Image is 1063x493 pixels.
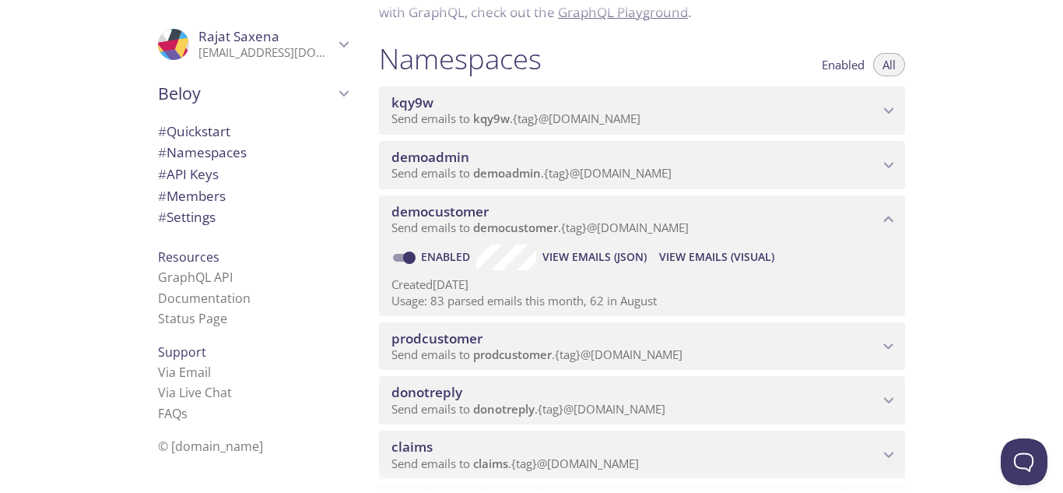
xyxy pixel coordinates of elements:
[158,83,334,104] span: Beloy
[146,121,360,143] div: Quickstart
[379,376,905,424] div: donotreply namespace
[473,347,552,362] span: prodcustomer
[379,141,905,189] div: demoadmin namespace
[158,208,216,226] span: Settings
[158,165,167,183] span: #
[419,249,476,264] a: Enabled
[391,276,893,293] p: Created [DATE]
[379,431,905,479] div: claims namespace
[379,41,542,76] h1: Namespaces
[146,73,360,114] div: Beloy
[391,347,682,362] span: Send emails to . {tag} @[DOMAIN_NAME]
[473,220,558,235] span: democustomer
[158,187,226,205] span: Members
[473,165,541,181] span: demoadmin
[812,53,874,76] button: Enabled
[391,329,482,347] span: prodcustomer
[379,86,905,135] div: kqy9w namespace
[653,245,781,269] button: View Emails (Visual)
[473,401,535,417] span: donotreply
[158,438,263,455] span: © [DOMAIN_NAME]
[391,293,893,309] p: Usage: 83 parsed emails this month, 62 in August
[659,248,774,266] span: View Emails (Visual)
[146,206,360,228] div: Team Settings
[391,383,462,401] span: donotreply
[391,93,433,111] span: kqy9w
[158,208,167,226] span: #
[391,165,672,181] span: Send emails to . {tag} @[DOMAIN_NAME]
[158,269,233,286] a: GraphQL API
[146,19,360,70] div: Rajat Saxena
[198,45,334,61] p: [EMAIL_ADDRESS][DOMAIN_NAME]
[391,401,665,417] span: Send emails to . {tag} @[DOMAIN_NAME]
[158,343,206,361] span: Support
[158,384,232,401] a: Via Live Chat
[158,165,219,183] span: API Keys
[158,143,247,161] span: Namespaces
[1001,438,1047,485] iframe: Help Scout Beacon - Open
[391,148,469,166] span: demoadmin
[379,322,905,371] div: prodcustomer namespace
[379,195,905,244] div: democustomer namespace
[473,111,510,126] span: kqy9w
[158,248,219,266] span: Resources
[391,111,640,126] span: Send emails to . {tag} @[DOMAIN_NAME]
[158,290,251,307] a: Documentation
[158,122,230,140] span: Quickstart
[391,456,639,471] span: Send emails to . {tag} @[DOMAIN_NAME]
[391,220,689,235] span: Send emails to . {tag} @[DOMAIN_NAME]
[158,405,188,422] a: FAQ
[198,27,279,45] span: Rajat Saxena
[158,364,211,381] a: Via Email
[391,438,433,456] span: claims
[542,248,647,266] span: View Emails (JSON)
[146,185,360,207] div: Members
[158,310,227,327] a: Status Page
[158,122,167,140] span: #
[536,245,653,269] button: View Emails (JSON)
[146,142,360,164] div: Namespaces
[473,456,508,471] span: claims
[873,53,905,76] button: All
[181,405,188,422] span: s
[146,164,360,185] div: API Keys
[391,202,489,220] span: democustomer
[158,187,167,205] span: #
[158,143,167,161] span: #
